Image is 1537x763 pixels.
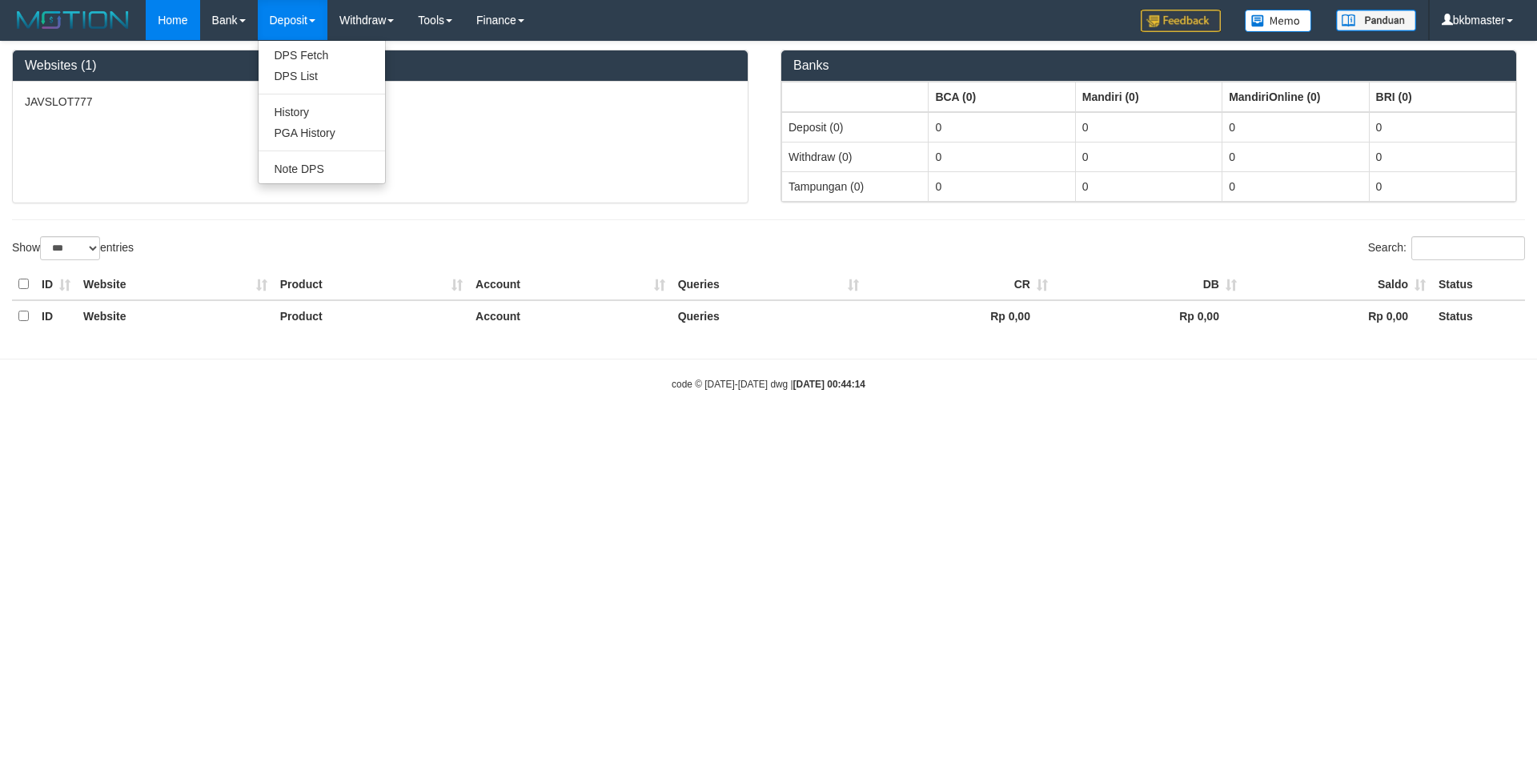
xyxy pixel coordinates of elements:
a: Note DPS [259,159,385,179]
td: 0 [1369,112,1515,143]
a: History [259,102,385,122]
th: Queries [672,300,865,331]
td: Withdraw (0) [782,142,929,171]
td: Tampungan (0) [782,171,929,201]
img: panduan.png [1336,10,1416,31]
a: DPS List [259,66,385,86]
th: Group: activate to sort column ascending [782,82,929,112]
a: DPS Fetch [259,45,385,66]
label: Search: [1368,236,1525,260]
th: Queries [672,269,865,300]
img: MOTION_logo.png [12,8,134,32]
td: 0 [1369,171,1515,201]
th: Account [469,300,672,331]
h3: Websites (1) [25,58,736,73]
td: 0 [1222,171,1369,201]
th: Product [274,269,469,300]
td: 0 [1222,112,1369,143]
th: Group: activate to sort column ascending [929,82,1075,112]
td: 0 [929,112,1075,143]
strong: [DATE] 00:44:14 [793,379,865,390]
th: Rp 0,00 [865,300,1054,331]
p: JAVSLOT777 [25,94,736,110]
label: Show entries [12,236,134,260]
small: code © [DATE]-[DATE] dwg | [672,379,865,390]
td: 0 [1075,142,1222,171]
img: Feedback.jpg [1141,10,1221,32]
td: 0 [929,171,1075,201]
input: Search: [1411,236,1525,260]
th: Rp 0,00 [1243,300,1432,331]
select: Showentries [40,236,100,260]
a: PGA History [259,122,385,143]
th: DB [1054,269,1243,300]
th: ID [35,269,77,300]
img: Button%20Memo.svg [1245,10,1312,32]
th: Website [77,300,274,331]
th: Status [1432,269,1525,300]
td: 0 [1222,142,1369,171]
th: Product [274,300,469,331]
th: CR [865,269,1054,300]
h3: Banks [793,58,1504,73]
td: 0 [1369,142,1515,171]
td: 0 [1075,171,1222,201]
th: Rp 0,00 [1054,300,1243,331]
td: 0 [929,142,1075,171]
th: Group: activate to sort column ascending [1075,82,1222,112]
th: Account [469,269,672,300]
th: ID [35,300,77,331]
th: Group: activate to sort column ascending [1369,82,1515,112]
th: Website [77,269,274,300]
th: Saldo [1243,269,1432,300]
td: Deposit (0) [782,112,929,143]
td: 0 [1075,112,1222,143]
th: Status [1432,300,1525,331]
th: Group: activate to sort column ascending [1222,82,1369,112]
